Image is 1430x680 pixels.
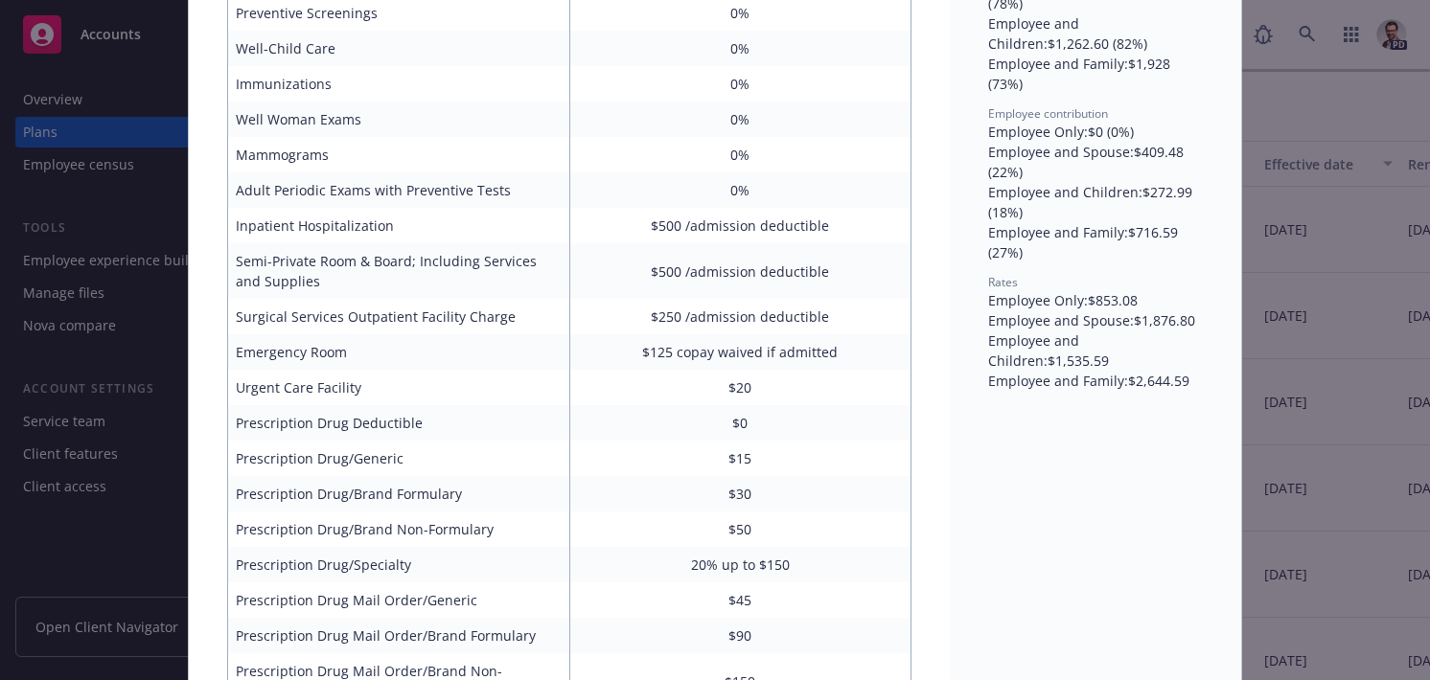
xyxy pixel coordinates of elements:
td: Urgent Care Facility [228,370,570,405]
div: Employee and Children : $1,262.60 (82%) [988,13,1203,54]
td: $250 /admission deductible [569,299,911,334]
div: Employee and Family : $2,644.59 [988,371,1203,391]
td: Mammograms [228,137,570,172]
td: Prescription Drug Deductible [228,405,570,441]
td: Inpatient Hospitalization [228,208,570,243]
td: Prescription Drug/Brand Formulary [228,476,570,511]
td: $15 [569,441,911,476]
div: Employee and Family : $1,928 (73%) [988,54,1203,94]
td: $125 copay waived if admitted [569,334,911,370]
div: Employee and Spouse : $1,876.80 [988,310,1203,330]
td: Surgical Services Outpatient Facility Charge [228,299,570,334]
span: Rates [988,274,1018,290]
td: 0% [569,66,911,102]
td: Emergency Room [228,334,570,370]
td: Semi-Private Room & Board; Including Services and Supplies [228,243,570,299]
td: $20 [569,370,911,405]
td: Prescription Drug Mail Order/Generic [228,582,570,618]
td: 0% [569,102,911,137]
td: $500 /admission deductible [569,208,911,243]
div: Employee Only : $0 (0%) [988,122,1203,142]
div: Employee and Family : $716.59 (27%) [988,222,1203,262]
td: Prescription Drug/Generic [228,441,570,476]
div: Employee and Children : $1,535.59 [988,330,1203,371]
div: Employee and Spouse : $409.48 (22%) [988,142,1203,182]
td: Prescription Drug/Specialty [228,547,570,582]
td: $30 [569,476,911,511]
td: Adult Periodic Exams with Preventive Tests [228,172,570,208]
td: Prescription Drug Mail Order/Brand Formulary [228,618,570,653]
td: $500 /admission deductible [569,243,911,299]
div: Employee Only : $853.08 [988,290,1203,310]
td: $90 [569,618,911,653]
td: 0% [569,31,911,66]
td: 0% [569,137,911,172]
td: Immunizations [228,66,570,102]
span: Employee contribution [988,105,1108,122]
td: Well-Child Care [228,31,570,66]
td: 0% [569,172,911,208]
td: $45 [569,582,911,618]
td: $50 [569,511,911,547]
td: Well Woman Exams [228,102,570,137]
div: Employee and Children : $272.99 (18%) [988,182,1203,222]
td: 20% up to $150 [569,547,911,582]
td: Prescription Drug/Brand Non-Formulary [228,511,570,547]
td: $0 [569,405,911,441]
